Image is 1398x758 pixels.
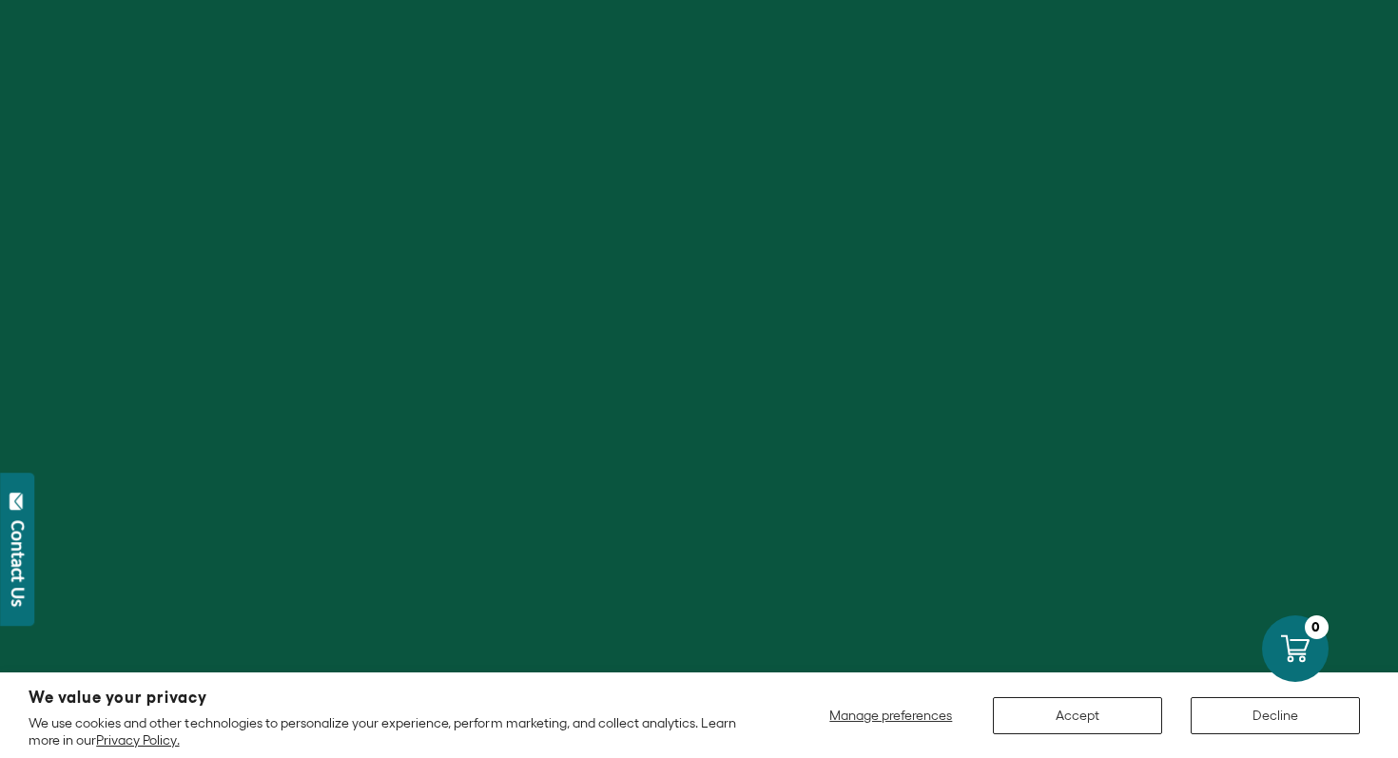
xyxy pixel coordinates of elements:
div: 0 [1305,615,1329,639]
button: Manage preferences [818,697,964,734]
button: Accept [993,697,1162,734]
button: Decline [1191,697,1360,734]
div: Contact Us [9,520,28,607]
p: We use cookies and other technologies to personalize your experience, perform marketing, and coll... [29,714,751,748]
h2: We value your privacy [29,690,751,706]
a: Privacy Policy. [96,732,179,748]
span: Manage preferences [829,708,952,723]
